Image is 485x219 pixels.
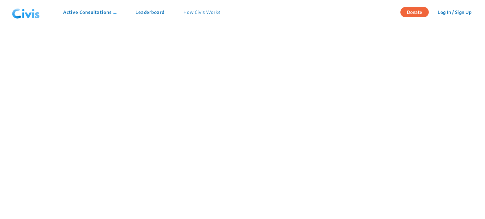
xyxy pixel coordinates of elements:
[400,9,434,15] a: Donate
[9,3,42,22] img: navlogo.png
[135,9,165,15] p: Leaderboard
[63,9,117,15] p: Active Consultations
[183,9,220,15] p: How Civis Works
[400,7,429,17] button: Donate
[434,7,476,17] button: Log In / Sign Up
